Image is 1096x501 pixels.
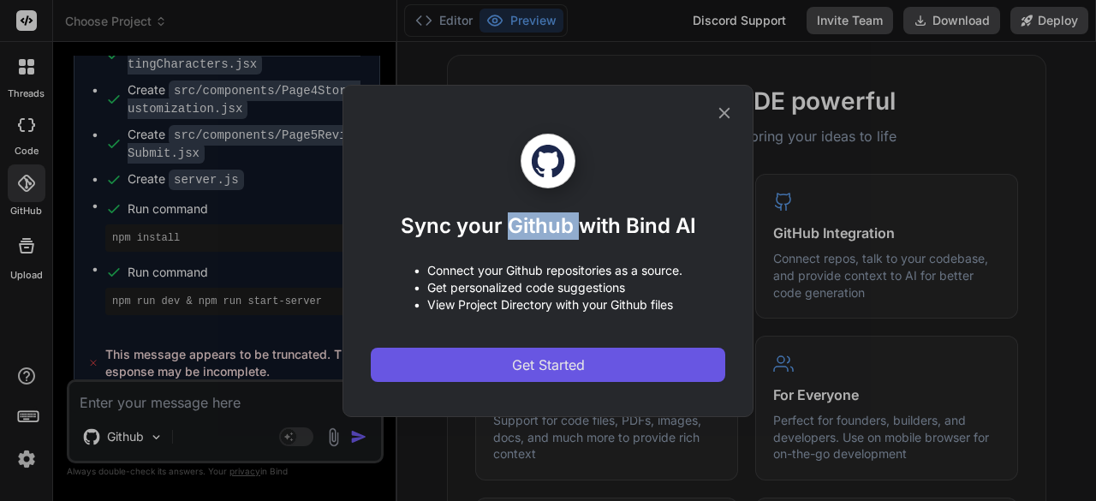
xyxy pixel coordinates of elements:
[401,212,696,240] h1: Sync your Github with Bind AI
[414,262,682,279] p: • Connect your Github repositories as a source.
[414,279,682,296] p: • Get personalized code suggestions
[371,348,725,382] button: Get Started
[414,296,682,313] p: • View Project Directory with your Github files
[512,355,585,375] span: Get Started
